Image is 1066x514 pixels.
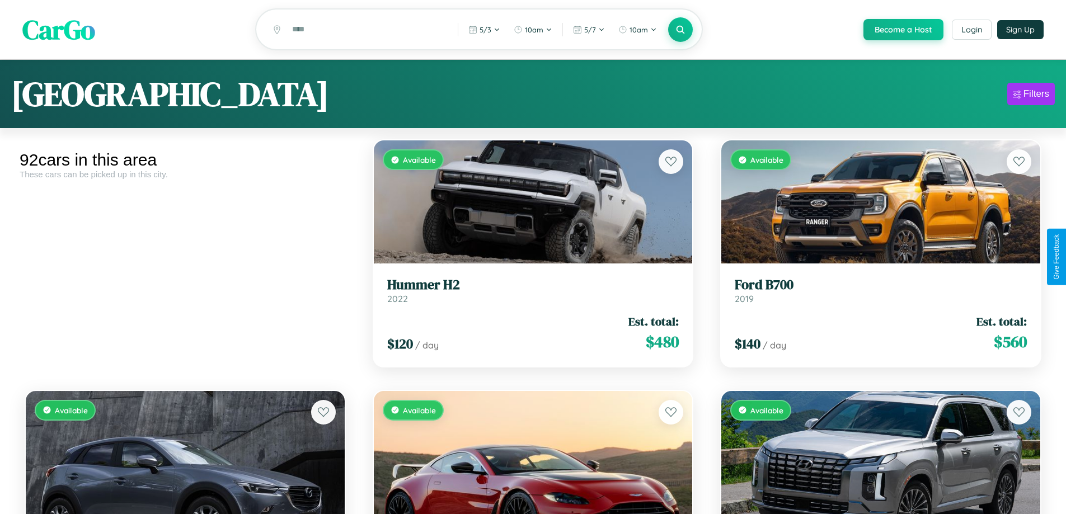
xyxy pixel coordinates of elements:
[387,334,413,353] span: $ 120
[1053,234,1060,280] div: Give Feedback
[387,277,679,304] a: Hummer H22022
[976,313,1027,329] span: Est. total:
[584,25,596,34] span: 5 / 7
[387,293,408,304] span: 2022
[55,405,88,415] span: Available
[735,277,1027,304] a: Ford B7002019
[403,405,436,415] span: Available
[480,25,491,34] span: 5 / 3
[628,313,679,329] span: Est. total:
[403,155,436,164] span: Available
[613,21,663,39] button: 10am
[20,150,351,169] div: 92 cars in this area
[1007,83,1055,105] button: Filters
[863,19,943,40] button: Become a Host
[994,331,1027,353] span: $ 560
[525,25,543,34] span: 10am
[735,334,760,353] span: $ 140
[750,155,783,164] span: Available
[1023,88,1049,100] div: Filters
[567,21,611,39] button: 5/7
[763,339,786,351] span: / day
[508,21,558,39] button: 10am
[20,169,351,179] div: These cars can be picked up in this city.
[22,11,95,48] span: CarGo
[463,21,506,39] button: 5/3
[630,25,648,34] span: 10am
[735,277,1027,293] h3: Ford B700
[415,339,439,351] span: / day
[387,277,679,293] h3: Hummer H2
[997,20,1044,39] button: Sign Up
[952,20,992,40] button: Login
[646,331,679,353] span: $ 480
[735,293,754,304] span: 2019
[750,405,783,415] span: Available
[11,71,329,117] h1: [GEOGRAPHIC_DATA]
